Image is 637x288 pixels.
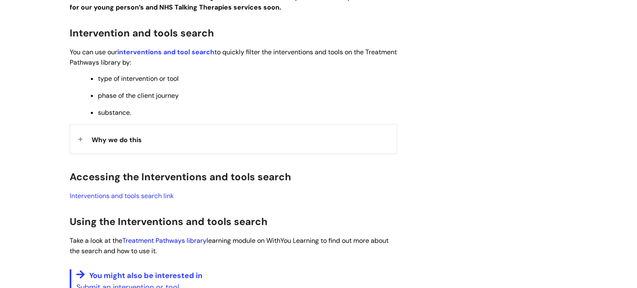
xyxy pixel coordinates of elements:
[70,170,291,183] span: Accessing the Interventions and tools search
[70,215,267,228] span: Using the Interventions and tools search
[122,236,207,245] a: Treatment Pathways library
[117,48,214,56] a: interventions and tool search
[70,27,214,39] span: Intervention and tools search
[70,191,174,200] a: Interventions and tools search link
[98,91,179,100] span: phase of the client journey
[89,271,202,281] span: You might also be interested in
[98,108,131,117] span: substance.
[70,236,389,255] span: Take a look at the learning module on WithYou Learning to find out more about the search and how ...
[98,74,179,83] span: type of intervention or tool
[70,48,397,67] span: You can use our to quickly filter the interventions and tools on the Treatment Pathways library by:
[92,136,142,144] span: Why we do this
